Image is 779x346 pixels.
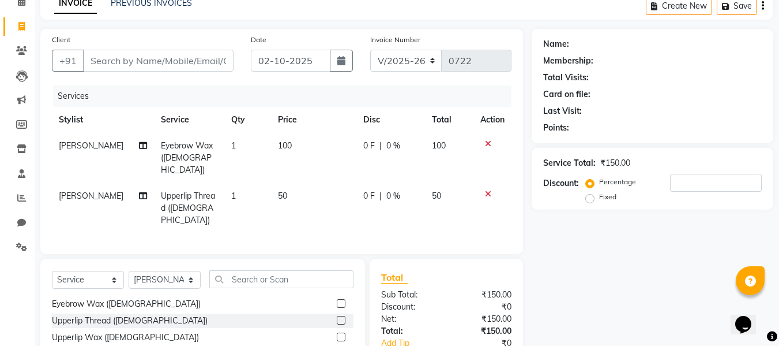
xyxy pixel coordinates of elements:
[372,289,446,301] div: Sub Total:
[599,177,636,187] label: Percentage
[372,301,446,313] div: Discount:
[379,190,382,202] span: |
[386,140,400,152] span: 0 %
[278,191,287,201] span: 50
[731,300,767,334] iframe: chat widget
[271,107,356,133] th: Price
[446,325,520,337] div: ₹150.00
[363,190,375,202] span: 0 F
[600,157,630,169] div: ₹150.00
[161,191,215,225] span: Upperlip Thread ([DEMOGRAPHIC_DATA])
[446,289,520,301] div: ₹150.00
[543,88,590,101] div: Card on file:
[278,140,292,151] span: 100
[52,298,201,310] div: Eyebrow Wax ([DEMOGRAPHIC_DATA])
[543,105,582,117] div: Last Visit:
[52,107,154,133] th: Stylist
[154,107,224,133] th: Service
[52,50,84,72] button: +91
[543,177,579,189] div: Discount:
[231,140,236,151] span: 1
[425,107,474,133] th: Total
[52,332,199,344] div: Upperlip Wax ([DEMOGRAPHIC_DATA])
[543,55,593,67] div: Membership:
[432,140,446,151] span: 100
[356,107,425,133] th: Disc
[599,192,616,202] label: Fixed
[379,140,382,152] span: |
[363,140,375,152] span: 0 F
[372,313,446,325] div: Net:
[381,271,408,284] span: Total
[473,107,511,133] th: Action
[543,72,589,84] div: Total Visits:
[52,315,208,327] div: Upperlip Thread ([DEMOGRAPHIC_DATA])
[231,191,236,201] span: 1
[251,35,266,45] label: Date
[370,35,420,45] label: Invoice Number
[83,50,234,72] input: Search by Name/Mobile/Email/Code
[372,325,446,337] div: Total:
[386,190,400,202] span: 0 %
[432,191,441,201] span: 50
[446,301,520,313] div: ₹0
[224,107,271,133] th: Qty
[53,85,520,107] div: Services
[543,38,569,50] div: Name:
[446,313,520,325] div: ₹150.00
[543,157,596,169] div: Service Total:
[209,270,353,288] input: Search or Scan
[59,140,123,151] span: [PERSON_NAME]
[59,191,123,201] span: [PERSON_NAME]
[543,122,569,134] div: Points:
[52,35,70,45] label: Client
[161,140,213,175] span: Eyebrow Wax ([DEMOGRAPHIC_DATA])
